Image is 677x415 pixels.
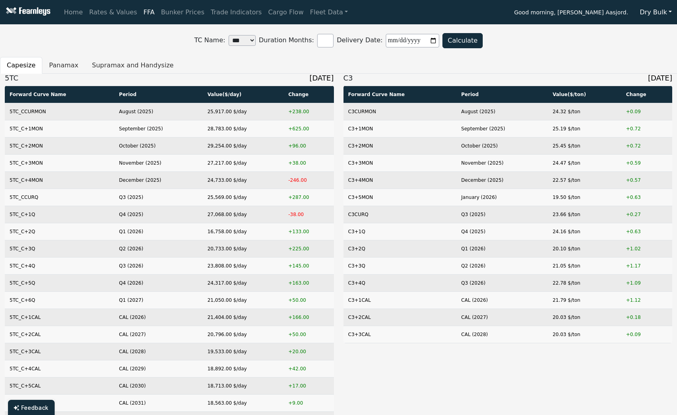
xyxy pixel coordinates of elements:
[203,171,284,189] td: 24,733.00 $/day
[456,171,548,189] td: December (2025)
[621,309,672,326] td: +0.18
[203,240,284,257] td: 20,733.00 $/day
[5,171,114,189] td: 5TC_C+4MON
[4,7,50,17] img: Fearnleys Logo
[548,326,621,343] td: 20.03 $/ton
[548,274,621,291] td: 22.78 $/ton
[343,154,457,171] td: C3+3MON
[203,394,284,411] td: 18,563.00 $/day
[5,394,114,411] td: 5TC_C+6CAL
[456,137,548,154] td: October (2025)
[621,291,672,309] td: +1.12
[5,223,114,240] td: 5TC_C+2Q
[456,86,548,103] th: Period
[621,257,672,274] td: +1.17
[114,274,203,291] td: Q4 (2026)
[456,103,548,120] td: August (2025)
[114,206,203,223] td: Q4 (2025)
[343,257,457,274] td: C3+3Q
[114,86,203,103] th: Period
[284,103,334,120] td: +238.00
[284,240,334,257] td: +225.00
[203,360,284,377] td: 18,892.00 $/day
[456,206,548,223] td: Q3 (2025)
[5,360,114,377] td: 5TC_C+4CAL
[284,206,334,223] td: -38.00
[194,32,259,49] label: TC Name:
[337,31,442,51] label: Delivery Date:
[114,137,203,154] td: October (2025)
[284,223,334,240] td: +133.00
[5,86,114,103] th: Forward Curve Name
[284,343,334,360] td: +20.00
[203,326,284,343] td: 20,796.00 $/day
[284,86,334,103] th: Change
[343,291,457,309] td: C3+1CAL
[317,34,334,47] input: Duration Months:
[114,120,203,137] td: September (2025)
[284,377,334,394] td: +17.00
[456,326,548,343] td: CAL (2028)
[343,326,457,343] td: C3+3CAL
[265,4,307,20] a: Cargo Flow
[621,206,672,223] td: +0.27
[207,4,265,20] a: Trade Indicators
[621,274,672,291] td: +1.09
[158,4,207,20] a: Bunker Prices
[548,223,621,240] td: 24.16 $/ton
[343,137,457,154] td: C3+2MON
[548,206,621,223] td: 23.66 $/ton
[343,223,457,240] td: C3+1Q
[5,240,114,257] td: 5TC_C+3Q
[203,154,284,171] td: 27,217.00 $/day
[284,137,334,154] td: +96.00
[456,291,548,309] td: CAL (2026)
[114,394,203,411] td: CAL (2031)
[343,120,457,137] td: C3+1MON
[229,35,256,46] select: TC Name:
[284,154,334,171] td: +38.00
[5,343,114,360] td: 5TC_C+3CAL
[114,223,203,240] td: Q1 (2026)
[548,120,621,137] td: 25.19 $/ton
[5,189,114,206] td: 5TC_CCURQ
[284,309,334,326] td: +166.00
[621,223,672,240] td: +0.63
[61,4,86,20] a: Home
[284,291,334,309] td: +50.00
[621,326,672,343] td: +0.09
[284,171,334,189] td: -246.00
[114,377,203,394] td: CAL (2030)
[203,257,284,274] td: 23,808.00 $/day
[203,120,284,137] td: 28,783.00 $/day
[548,291,621,309] td: 21.79 $/ton
[5,206,114,223] td: 5TC_C+1Q
[114,343,203,360] td: CAL (2028)
[548,154,621,171] td: 24.47 $/ton
[456,223,548,240] td: Q4 (2025)
[203,309,284,326] td: 21,404.00 $/day
[114,240,203,257] td: Q2 (2026)
[85,57,181,74] button: Supramax and Handysize
[456,189,548,206] td: January (2026)
[456,154,548,171] td: November (2025)
[114,326,203,343] td: CAL (2027)
[42,57,85,74] button: Panamax
[514,6,628,20] span: Good morning, [PERSON_NAME] Aasjord.
[548,309,621,326] td: 20.03 $/ton
[114,154,203,171] td: November (2025)
[259,31,337,51] label: Duration Months:
[310,74,334,83] span: [DATE]
[548,137,621,154] td: 25.45 $/ton
[548,257,621,274] td: 21.05 $/ton
[5,274,114,291] td: 5TC_C+5Q
[621,103,672,120] td: +0.09
[635,5,677,20] button: Dry Bulk
[203,137,284,154] td: 29,254.00 $/day
[442,33,483,48] button: Calculate
[203,343,284,360] td: 19,533.00 $/day
[343,240,457,257] td: C3+2Q
[5,137,114,154] td: 5TC_C+2MON
[284,394,334,411] td: +9.00
[621,137,672,154] td: +0.72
